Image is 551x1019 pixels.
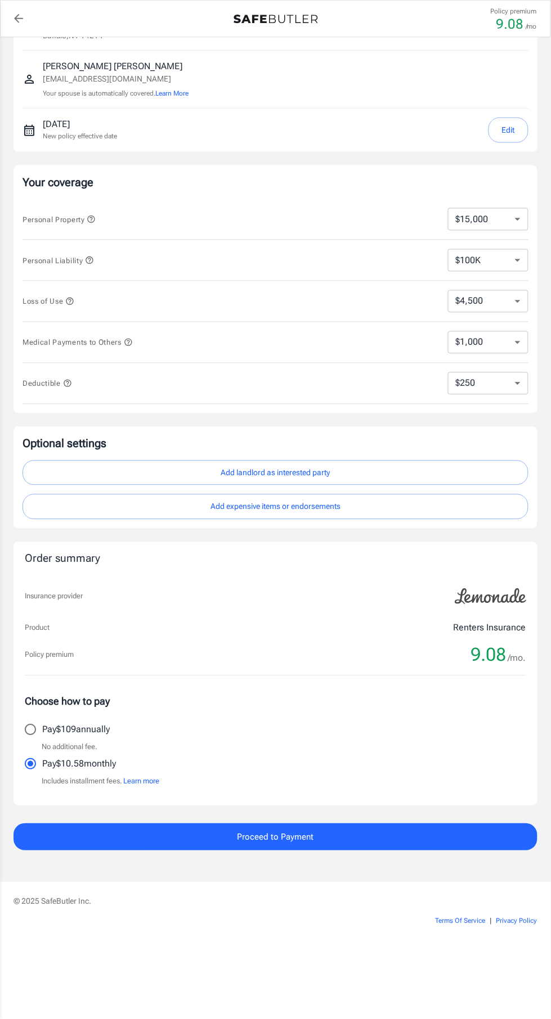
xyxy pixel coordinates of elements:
[23,494,528,520] button: Add expensive items or endorsements
[490,917,492,925] span: |
[238,830,314,845] span: Proceed to Payment
[454,621,526,635] p: Renters Insurance
[23,254,94,267] button: Personal Liability
[23,215,96,224] span: Personal Property
[42,742,97,753] p: No additional fee.
[489,118,528,143] button: Edit
[43,73,189,85] p: [EMAIL_ADDRESS][DOMAIN_NAME]
[23,73,36,86] svg: Insured person
[496,917,537,925] a: Privacy Policy
[123,776,159,787] button: Learn more
[436,917,486,925] a: Terms Of Service
[43,88,189,99] p: Your spouse is automatically covered.
[25,591,83,602] p: Insurance provider
[23,336,133,349] button: Medical Payments to Others
[43,131,117,141] p: New policy effective date
[42,776,159,787] p: Includes installment fees.
[23,297,74,306] span: Loss of Use
[496,17,524,31] p: 9.08
[508,651,526,666] span: /mo.
[155,88,189,98] button: Learn More
[23,295,74,308] button: Loss of Use
[25,694,526,709] p: Choose how to pay
[42,723,110,737] p: Pay $109 annually
[449,581,533,612] img: Lemonade
[23,174,528,190] p: Your coverage
[14,824,537,851] button: Proceed to Payment
[23,124,36,137] svg: New policy start date
[14,896,537,907] p: © 2025 SafeButler Inc.
[43,118,117,131] p: [DATE]
[526,21,537,31] p: /mo
[23,461,528,486] button: Add landlord as interested party
[23,339,133,347] span: Medical Payments to Others
[7,7,30,30] a: back to quotes
[491,6,537,16] p: Policy premium
[471,644,507,666] span: 9.08
[23,377,72,390] button: Deductible
[25,551,526,567] div: Order summary
[23,256,94,265] span: Personal Liability
[23,380,72,388] span: Deductible
[43,60,189,73] p: [PERSON_NAME] [PERSON_NAME]
[23,213,96,226] button: Personal Property
[234,15,318,24] img: Back to quotes
[25,623,50,634] p: Product
[25,650,74,661] p: Policy premium
[42,758,116,771] p: Pay $10.58 monthly
[23,436,528,452] p: Optional settings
